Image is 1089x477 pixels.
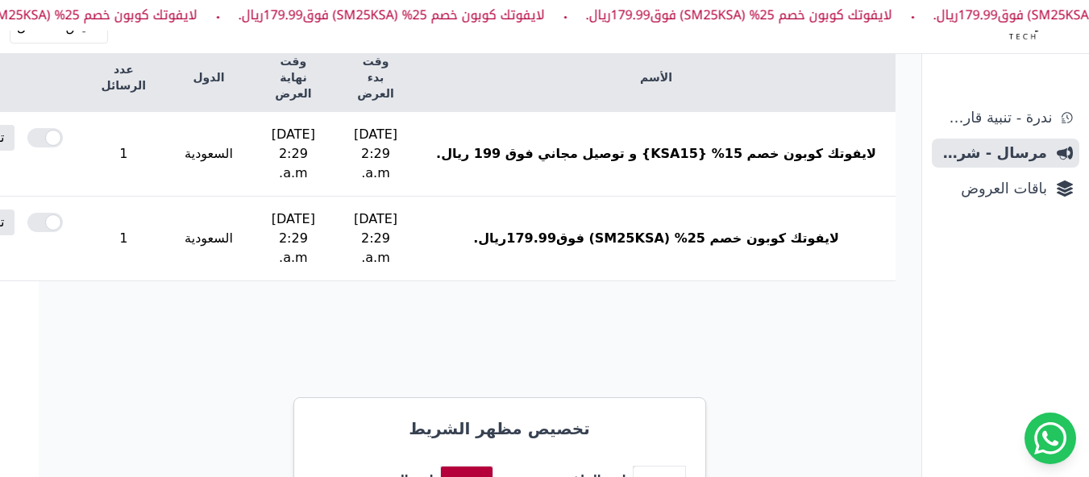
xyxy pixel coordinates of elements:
td: [DATE] 2:29 a.m. [252,197,335,281]
th: الأسم [417,44,896,112]
td: 1 [82,197,166,281]
td: 1 [82,112,166,197]
td: السعودية [165,112,252,197]
th: لايفوتك كوبون خصم 25% (SM25KSA) فوق179.99ريال. [417,197,896,281]
td: [DATE] 2:29 a.m. [335,112,417,197]
td: [DATE] 2:29 a.m. [335,197,417,281]
a: لايفوتك كوبون خصم 25% (SM25KSA) فوق179.99ريال. [641,2,947,27]
span: ندرة - تنبية قارب علي النفاذ [938,106,1052,129]
th: وقت نهاية العرض [252,44,335,112]
a: لايفوتك كوبون خصم 25% (SM25KSA) فوق179.99ريال. [293,2,600,27]
span: مرسال - شريط دعاية [938,142,1047,164]
th: لايفوتك كوبون خصم 15% {KSA15} و توصيل مجاني فوق 199 ريال. [417,112,896,197]
th: وقت بدء العرض [335,44,417,112]
th: الدول [165,44,252,112]
td: [DATE] 2:29 a.m. [252,112,335,197]
td: السعودية [165,197,252,281]
th: عدد الرسائل [82,44,166,112]
span: باقات العروض [938,177,1047,200]
h3: تخصيص مظهر الشريط [314,417,686,440]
